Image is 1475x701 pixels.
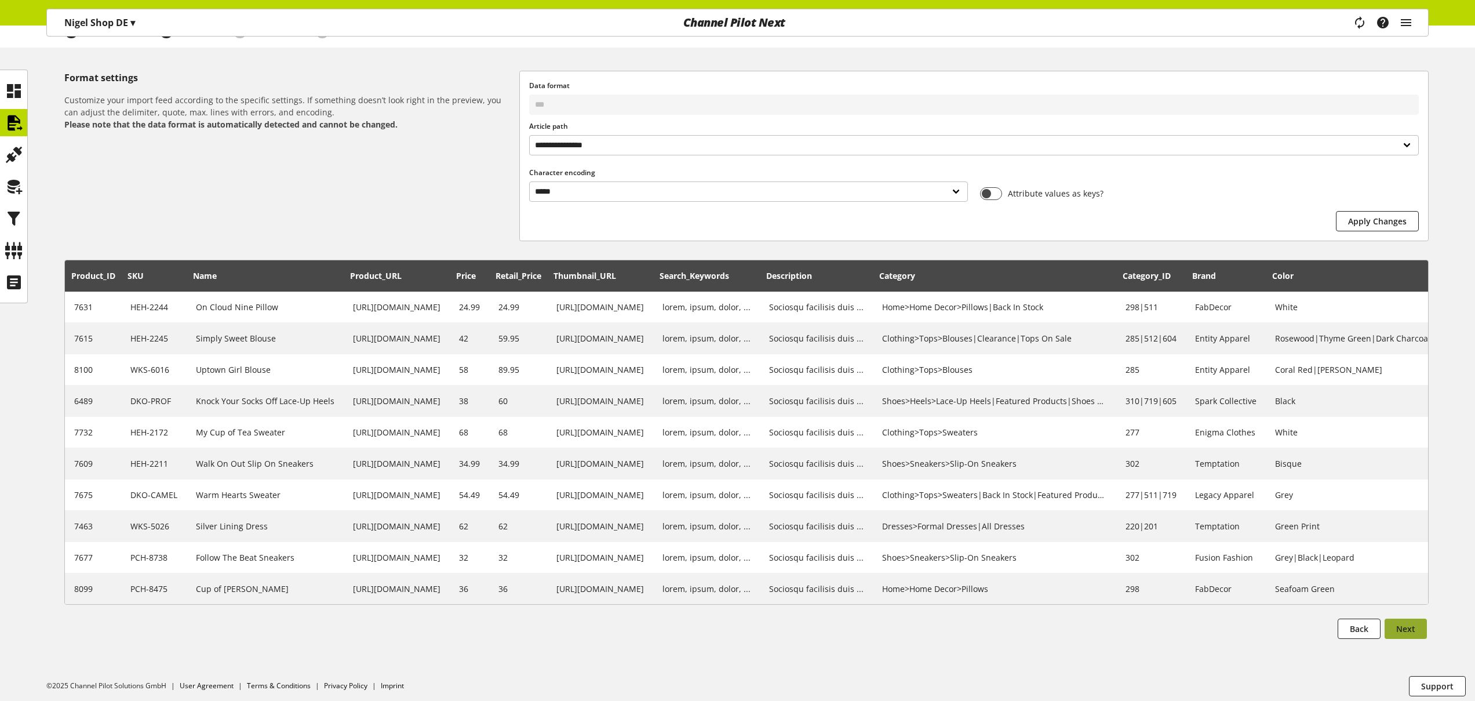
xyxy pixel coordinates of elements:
div: 7631 [74,301,112,313]
div: 54.49 [498,489,538,501]
button: Back [1338,619,1381,639]
div: 24.99 [498,301,538,313]
div: Sociosqu facilisis duis ... [769,457,864,470]
div: https://www.domain.com/product/dko-camel [353,489,440,501]
button: Apply Changes [1336,211,1419,231]
div: 6489 [74,395,112,407]
div: Bisque [1275,457,1430,470]
span: Character encoding [529,168,595,177]
div: 302 [1126,457,1177,470]
div: WKS-5026 [130,520,177,532]
h5: Format settings [64,71,515,85]
div: https://www.domain.com/images/dko-prof_600x600.png [556,395,644,407]
div: 7675 [74,489,112,501]
div: 302 [1126,551,1177,564]
div: Simply Sweet Blouse [196,332,334,344]
div: 7463 [74,520,112,532]
span: Next [1396,623,1415,635]
span: Support [1421,680,1454,692]
span: SKU [128,270,144,281]
div: 59.95 [498,332,538,344]
a: Terms & Conditions [247,681,311,691]
div: Clothing>Tops>Sweaters [882,426,1107,438]
div: Coral Red|Kelly Green [1275,364,1430,376]
div: 7609 [74,457,112,470]
span: ▾ [130,16,135,29]
div: Knock Your Socks Off Lace-Up Heels [196,395,334,407]
div: 220|201 [1126,520,1177,532]
li: ©2025 Channel Pilot Solutions GmbH [46,681,180,691]
div: HEH-2245 [130,332,177,344]
div: PCH-8475 [130,583,177,595]
button: Next [1385,619,1427,639]
div: Clothing>Tops>Blouses|Clearance|Tops On Sale [882,332,1107,344]
div: Home>Home Decor>Pillows|Back In Stock [882,301,1107,313]
div: 38 [459,395,480,407]
div: 32 [498,551,538,564]
div: Uptown Girl Blouse [196,364,334,376]
div: 277|511|719 [1126,489,1177,501]
div: Sociosqu facilisis duis ... [769,395,864,407]
div: Sociosqu facilisis duis ... [769,332,864,344]
div: HEH-2172 [130,426,177,438]
span: Retail_Price [496,270,541,281]
div: Spark Collective [1195,395,1257,407]
div: HEH-2211 [130,457,177,470]
div: https://www.domain.com/product/wks-5026 [353,520,440,532]
div: Seafoam Green [1275,583,1430,595]
div: Entity Apparel [1195,332,1257,344]
div: https://www.domain.com/product/heh-9133 [353,301,440,313]
div: 60 [498,395,538,407]
div: 7677 [74,551,112,564]
div: Sociosqu facilisis duis ... [769,426,864,438]
div: lorem, ipsum, dolor, ... [662,301,751,313]
span: Description [766,270,812,281]
div: 34.99 [459,457,480,470]
div: lorem, ipsum, dolor, ... [662,520,751,532]
div: 58 [459,364,480,376]
span: Color [1272,270,1294,281]
div: My Cup of Tea Sweater [196,426,334,438]
div: https://www.domain.com/images/wks-5026_600x600.png [556,520,644,532]
div: lorem, ipsum, dolor, ... [662,364,751,376]
div: https://www.domain.com/product/heh-2172 [353,426,440,438]
div: https://www.domain.com/images/heh-2211_600x600.png [556,457,644,470]
div: 36 [459,583,480,595]
a: Privacy Policy [324,681,367,691]
div: Green Print [1275,520,1430,532]
div: 8099 [74,583,112,595]
span: Product_ID [71,270,115,281]
div: DKO-PROF [130,395,177,407]
div: FabDecor [1195,583,1257,595]
div: 54.49 [459,489,480,501]
span: Search_Keywords [660,270,729,281]
div: 32 [459,551,480,564]
div: WKS-6016 [130,364,177,376]
div: lorem, ipsum, dolor, ... [662,395,751,407]
div: https://www.domain.com/images/wks-6016_600x600.png [556,364,644,376]
div: Sociosqu facilisis duis ... [769,364,864,376]
span: Thumbnail_URL [553,270,616,281]
h6: Customize your import feed according to the specific settings. If something doesn’t look right in... [64,94,515,130]
div: 62 [498,520,538,532]
div: 42 [459,332,480,344]
p: Nigel Shop DE [64,16,135,30]
div: 89.95 [498,364,538,376]
div: 24.99 [459,301,480,313]
div: https://www.domain.com/product/heh-2211 [353,457,440,470]
span: Article path [529,121,568,131]
div: Grey [1275,489,1430,501]
div: Shoes>Sneakers>Slip-On Sneakers [882,457,1107,470]
div: Clothing>Tops>Sweaters|Back In Stock|Featured Products [882,489,1107,501]
a: Imprint [381,681,404,691]
div: Cup of Joe Pillow [196,583,334,595]
div: PCH-8738 [130,551,177,564]
div: Sociosqu facilisis duis ... [769,489,864,501]
div: https://www.domain.com/product/heh-2245 [353,332,440,344]
div: 285 [1126,364,1177,376]
div: Fusion Fashion [1195,551,1257,564]
div: 277 [1126,426,1177,438]
button: Support [1409,676,1466,696]
nav: main navigation [46,9,1429,37]
span: Apply Changes [1348,215,1407,227]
